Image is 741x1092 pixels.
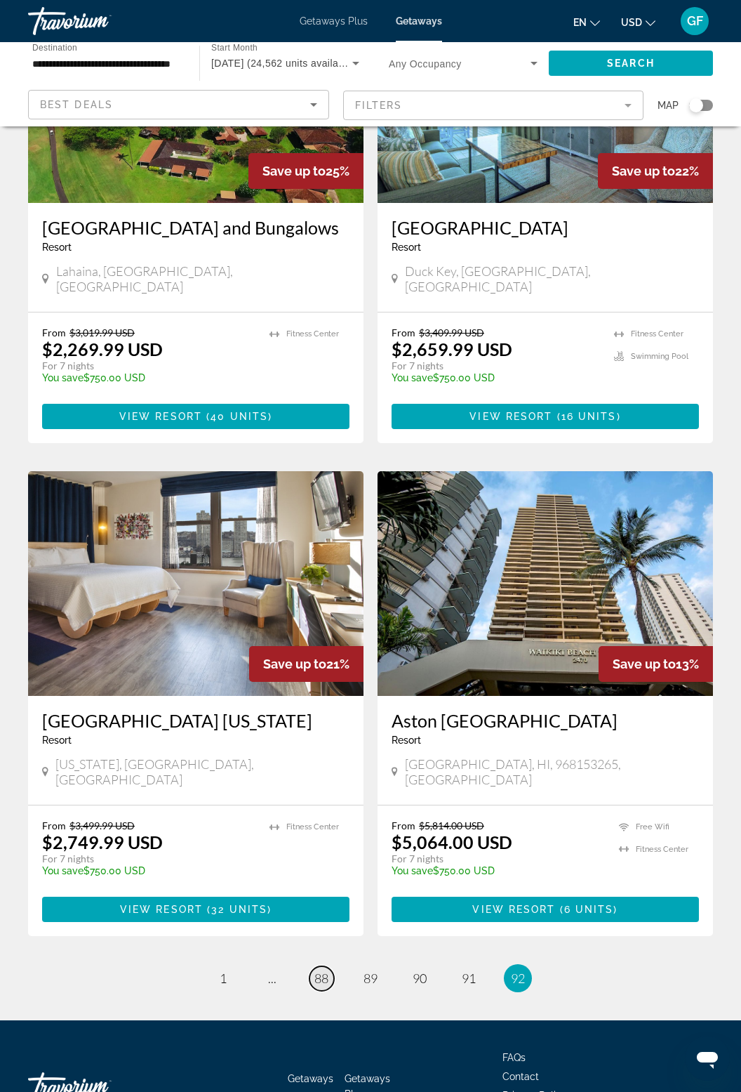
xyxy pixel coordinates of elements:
[220,971,227,986] span: 1
[552,411,620,422] span: ( )
[405,263,699,294] span: Duck Key, [GEOGRAPHIC_DATA], [GEOGRAPHIC_DATA]
[248,153,363,189] div: 25%
[469,411,552,422] span: View Resort
[685,1036,730,1081] iframe: Button to launch messaging window
[511,971,525,986] span: 92
[42,372,255,383] p: $750.00 USD
[211,411,268,422] span: 40 units
[599,646,713,682] div: 13%
[42,217,349,238] a: [GEOGRAPHIC_DATA] and Bungalows
[676,6,713,36] button: User Menu
[392,372,600,383] p: $750.00 USD
[211,58,356,69] span: [DATE] (24,562 units available)
[202,411,272,422] span: ( )
[631,329,683,338] span: Fitness Center
[42,360,255,372] p: For 7 nights
[263,657,326,671] span: Save up to
[42,831,163,853] p: $2,749.99 USD
[392,327,415,338] span: From
[607,58,655,69] span: Search
[502,1071,539,1082] a: Contact
[392,242,421,253] span: Resort
[42,404,349,429] button: View Resort(40 units)
[392,360,600,372] p: For 7 nights
[211,44,258,53] span: Start Month
[288,1073,333,1084] a: Getaways
[300,15,368,27] a: Getaways Plus
[286,822,339,831] span: Fitness Center
[42,897,349,922] a: View Resort(32 units)
[42,735,72,746] span: Resort
[363,971,378,986] span: 89
[119,411,202,422] span: View Resort
[392,404,699,429] button: View Resort(16 units)
[55,756,349,787] span: [US_STATE], [GEOGRAPHIC_DATA], [GEOGRAPHIC_DATA]
[405,756,699,787] span: [GEOGRAPHIC_DATA], HI, 968153265, [GEOGRAPHIC_DATA]
[392,897,699,922] button: View Resort(6 units)
[69,820,135,831] span: $3,499.99 USD
[268,971,276,986] span: ...
[636,822,669,831] span: Free Wifi
[573,17,587,28] span: en
[343,90,644,121] button: Filter
[42,853,255,865] p: For 7 nights
[32,43,77,52] span: Destination
[392,372,433,383] span: You save
[42,865,255,876] p: $750.00 USD
[502,1052,526,1063] a: FAQs
[462,971,476,986] span: 91
[392,831,512,853] p: $5,064.00 USD
[389,58,462,70] span: Any Occupancy
[28,3,168,39] a: Travorium
[621,17,642,28] span: USD
[613,657,676,671] span: Save up to
[28,471,363,696] img: RT76I01X.jpg
[40,96,317,113] mat-select: Sort by
[561,411,617,422] span: 16 units
[413,971,427,986] span: 90
[564,904,614,915] span: 6 units
[69,327,135,338] span: $3,019.99 USD
[419,327,484,338] span: $3,409.99 USD
[28,964,713,992] nav: Pagination
[636,845,688,854] span: Fitness Center
[549,51,713,76] button: Search
[42,242,72,253] span: Resort
[392,865,605,876] p: $750.00 USD
[556,904,618,915] span: ( )
[419,820,484,831] span: $5,814.00 USD
[249,646,363,682] div: 21%
[314,971,328,986] span: 88
[392,217,699,238] h3: [GEOGRAPHIC_DATA]
[598,153,713,189] div: 22%
[286,329,339,338] span: Fitness Center
[42,820,66,831] span: From
[392,820,415,831] span: From
[472,904,555,915] span: View Resort
[42,865,84,876] span: You save
[396,15,442,27] a: Getaways
[631,352,688,361] span: Swimming Pool
[621,12,655,32] button: Change currency
[42,372,84,383] span: You save
[42,327,66,338] span: From
[42,338,163,360] p: $2,269.99 USD
[392,710,699,731] a: Aston [GEOGRAPHIC_DATA]
[657,96,679,115] span: Map
[56,263,349,294] span: Lahaina, [GEOGRAPHIC_DATA], [GEOGRAPHIC_DATA]
[211,904,267,915] span: 32 units
[392,735,421,746] span: Resort
[42,710,349,731] a: [GEOGRAPHIC_DATA] [US_STATE]
[262,164,326,178] span: Save up to
[392,853,605,865] p: For 7 nights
